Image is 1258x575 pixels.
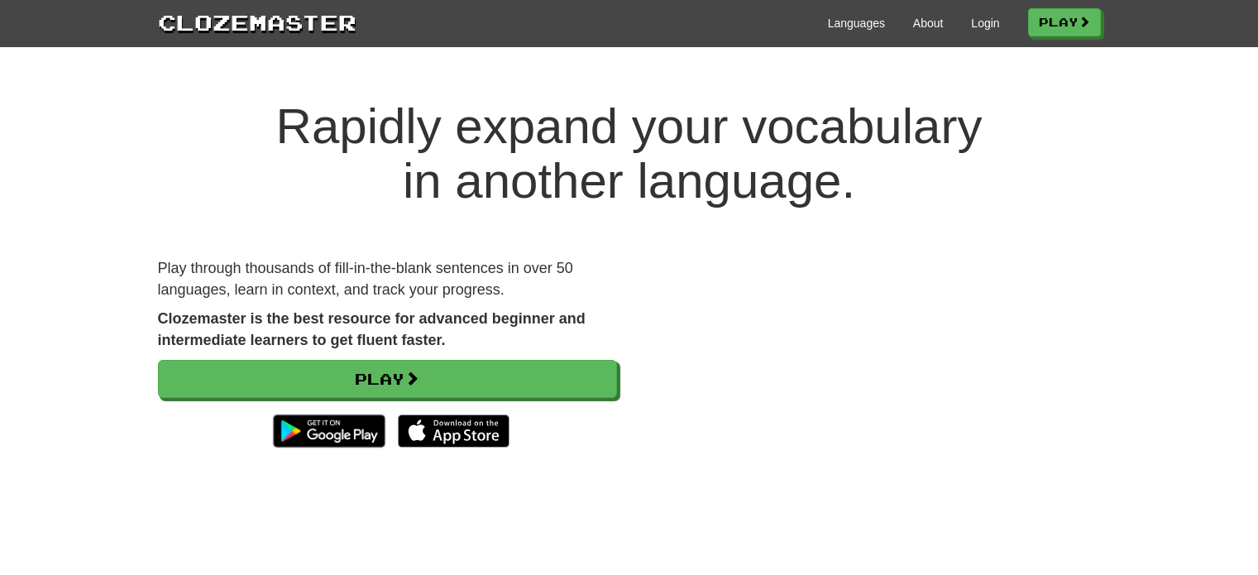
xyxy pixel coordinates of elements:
[158,310,586,348] strong: Clozemaster is the best resource for advanced beginner and intermediate learners to get fluent fa...
[828,15,885,31] a: Languages
[158,258,617,300] p: Play through thousands of fill-in-the-blank sentences in over 50 languages, learn in context, and...
[913,15,944,31] a: About
[1028,8,1101,36] a: Play
[971,15,999,31] a: Login
[398,414,509,448] img: Download_on_the_App_Store_Badge_US-UK_135x40-25178aeef6eb6b83b96f5f2d004eda3bffbb37122de64afbaef7...
[158,7,356,37] a: Clozemaster
[265,406,393,456] img: Get it on Google Play
[158,360,617,398] a: Play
